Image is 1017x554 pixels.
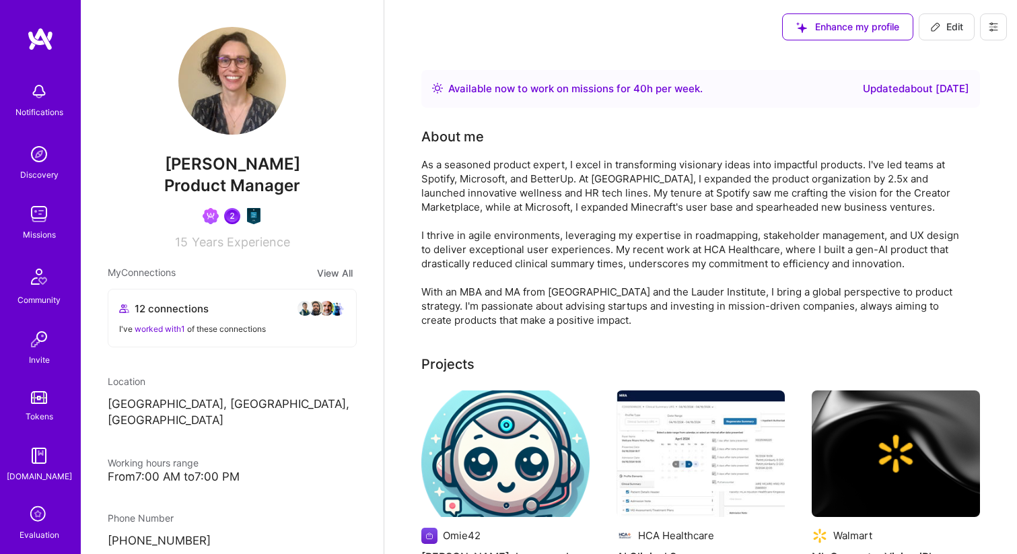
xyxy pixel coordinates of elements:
span: Years Experience [192,235,290,249]
div: Walmart [833,528,872,543]
div: Projects [421,354,475,374]
img: Company logo [617,528,633,544]
div: Updated about [DATE] [863,81,969,97]
img: Product Guild [246,208,262,224]
div: Invite [29,353,50,367]
img: avatar [297,300,313,316]
button: View All [313,265,357,281]
img: AI Clinical Summary [617,390,785,517]
span: My Connections [108,265,176,281]
span: 40 [633,82,647,95]
img: Company logo [421,528,437,544]
div: Evaluation [20,528,59,542]
button: Enhance my profile [782,13,913,40]
p: [PHONE_NUMBER] [108,533,357,549]
img: Company logo [812,528,828,544]
button: Edit [919,13,975,40]
img: guide book [26,442,52,469]
div: Notifications [15,105,63,119]
span: worked with 1 [135,324,185,334]
span: Edit [930,20,963,34]
span: 15 [175,235,188,249]
div: Missions [23,228,56,242]
span: [PERSON_NAME] [108,154,357,174]
img: discovery [26,141,52,168]
img: logo [27,27,54,51]
img: avatar [318,300,335,316]
div: I've of these connections [119,322,345,336]
img: tokens [31,391,47,404]
span: Product Manager [164,176,300,195]
div: Omie42 [443,528,481,543]
i: icon SuggestedTeams [796,22,807,33]
div: Discovery [20,168,59,182]
div: Available now to work on missions for h per week . [448,81,703,97]
img: Invite [26,326,52,353]
img: Omie: language learning app [421,390,590,517]
p: [GEOGRAPHIC_DATA], [GEOGRAPHIC_DATA], [GEOGRAPHIC_DATA] [108,396,357,429]
img: User Avatar [178,27,286,135]
img: teamwork [26,201,52,228]
span: Working hours range [108,457,199,469]
i: icon SelectionTeam [26,502,52,528]
button: 12 connectionsavataravataravataravatarI've worked with1 of these connections [108,289,357,347]
div: HCA Healthcare [638,528,714,543]
img: avatar [308,300,324,316]
img: Availability [432,83,443,94]
div: As a seasoned product expert, I excel in transforming visionary ideas into impactful products. I'... [421,158,960,327]
div: From 7:00 AM to 7:00 PM [108,470,357,484]
div: Location [108,374,357,388]
span: 12 connections [135,302,209,316]
img: Company logo [874,432,917,475]
span: Enhance my profile [796,20,899,34]
img: cover [812,390,980,517]
div: About me [421,127,484,147]
img: avatar [329,300,345,316]
div: Community [17,293,61,307]
i: icon Collaborator [119,304,129,314]
img: Community [23,261,55,293]
img: bell [26,78,52,105]
div: [DOMAIN_NAME] [7,469,72,483]
div: Tokens [26,409,53,423]
span: Phone Number [108,512,174,524]
img: Been on Mission [203,208,219,224]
